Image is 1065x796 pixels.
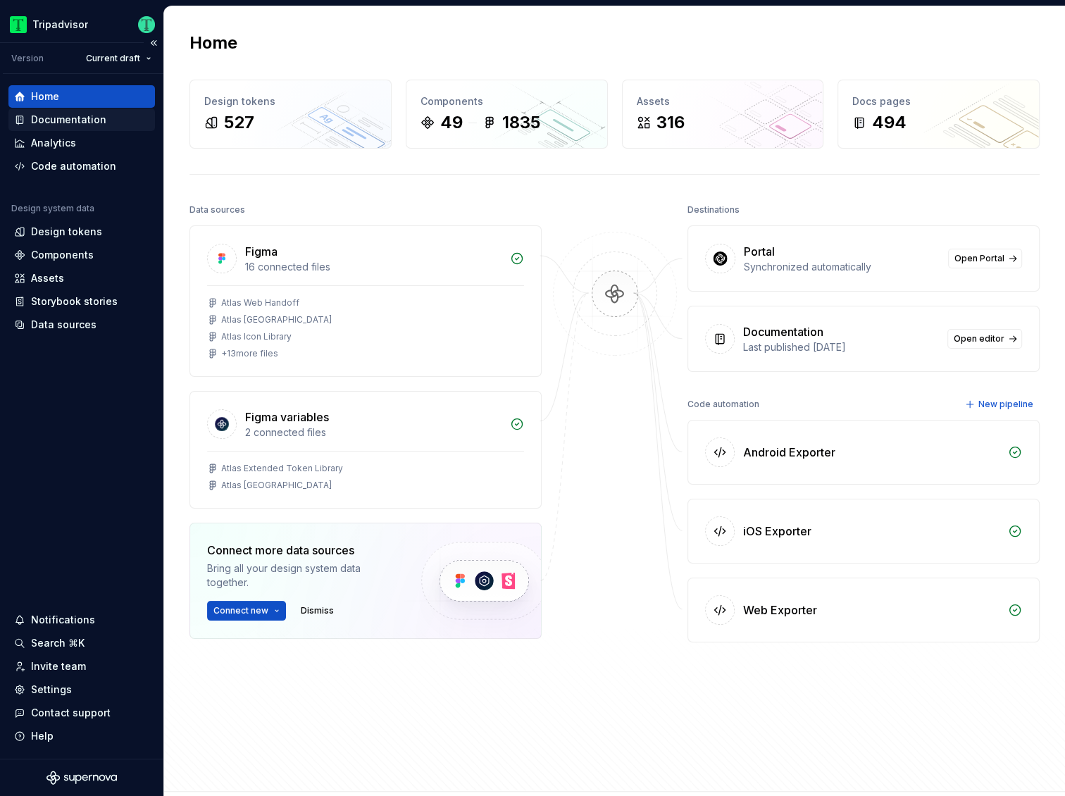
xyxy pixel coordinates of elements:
div: Assets [31,271,64,285]
a: Figma variables2 connected filesAtlas Extended Token LibraryAtlas [GEOGRAPHIC_DATA] [189,391,542,509]
button: Current draft [80,49,158,68]
div: Web Exporter [743,602,817,618]
div: Documentation [743,323,823,340]
div: Atlas [GEOGRAPHIC_DATA] [221,480,332,491]
div: 2 connected files [245,425,502,440]
span: Connect new [213,605,268,616]
div: Home [31,89,59,104]
div: Tripadvisor [32,18,88,32]
div: Settings [31,683,72,697]
div: Documentation [31,113,106,127]
button: Help [8,725,155,747]
div: Figma variables [245,409,329,425]
div: Assets [637,94,809,108]
div: Android Exporter [743,444,835,461]
a: Assets [8,267,155,290]
a: Design tokens527 [189,80,392,149]
div: iOS Exporter [743,523,811,540]
div: 527 [224,111,254,134]
div: + 13 more files [221,348,278,359]
button: Dismiss [294,601,340,621]
button: Notifications [8,609,155,631]
div: Components [31,248,94,262]
img: 0ed0e8b8-9446-497d-bad0-376821b19aa5.png [10,16,27,33]
a: Figma16 connected filesAtlas Web HandoffAtlas [GEOGRAPHIC_DATA]Atlas Icon Library+13more files [189,225,542,377]
div: Figma [245,243,278,260]
div: Portal [744,243,775,260]
img: Thomas Dittmer [138,16,155,33]
span: New pipeline [978,399,1033,410]
div: Storybook stories [31,294,118,309]
div: Docs pages [852,94,1025,108]
button: Search ⌘K [8,632,155,654]
div: Contact support [31,706,111,720]
span: Open editor [954,333,1004,344]
span: Current draft [86,53,140,64]
div: Connect more data sources [207,542,397,559]
button: TripadvisorThomas Dittmer [3,9,161,39]
div: Data sources [31,318,96,332]
a: Data sources [8,313,155,336]
div: 494 [872,111,907,134]
a: Assets316 [622,80,824,149]
a: Components491835 [406,80,608,149]
div: Atlas Icon Library [221,331,292,342]
button: Connect new [207,601,286,621]
div: Analytics [31,136,76,150]
button: Collapse sidebar [144,33,163,53]
a: Invite team [8,655,155,678]
div: Search ⌘K [31,636,85,650]
div: 1835 [502,111,540,134]
svg: Supernova Logo [46,771,117,785]
div: Invite team [31,659,86,673]
div: Notifications [31,613,95,627]
div: 316 [656,111,685,134]
button: New pipeline [961,394,1040,414]
div: Destinations [687,200,740,220]
div: Data sources [189,200,245,220]
div: Code automation [31,159,116,173]
div: Atlas [GEOGRAPHIC_DATA] [221,314,332,325]
a: Documentation [8,108,155,131]
div: Atlas Web Handoff [221,297,299,309]
div: Atlas Extended Token Library [221,463,343,474]
a: Design tokens [8,220,155,243]
div: 49 [440,111,463,134]
a: Code automation [8,155,155,178]
div: 16 connected files [245,260,502,274]
a: Open editor [947,329,1022,349]
div: Synchronized automatically [744,260,940,274]
div: Design system data [11,203,94,214]
h2: Home [189,32,237,54]
span: Dismiss [301,605,334,616]
button: Contact support [8,702,155,724]
a: Storybook stories [8,290,155,313]
div: Design tokens [31,225,102,239]
div: Bring all your design system data together. [207,561,397,590]
a: Components [8,244,155,266]
div: Code automation [687,394,759,414]
a: Home [8,85,155,108]
a: Analytics [8,132,155,154]
div: Version [11,53,44,64]
div: Last published [DATE] [743,340,939,354]
a: Docs pages494 [837,80,1040,149]
a: Open Portal [948,249,1022,268]
span: Open Portal [954,253,1004,264]
div: Design tokens [204,94,377,108]
a: Settings [8,678,155,701]
div: Help [31,729,54,743]
div: Components [421,94,593,108]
